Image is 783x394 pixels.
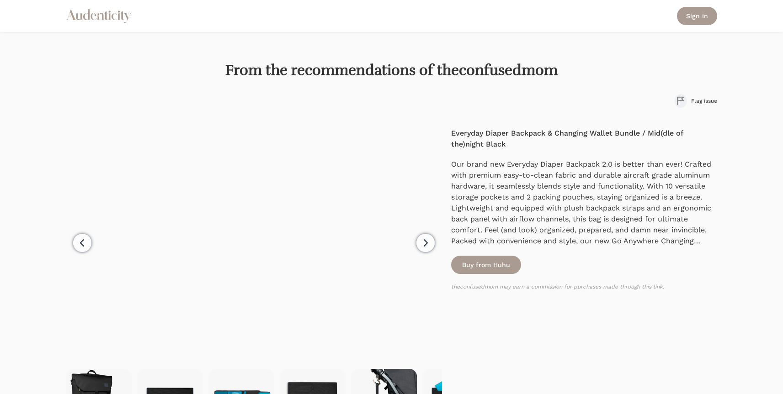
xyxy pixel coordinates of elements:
p: Our brand new Everyday Diaper Backpack 2.0 is better than ever! Crafted with premium easy-to-clea... [451,159,717,236]
p: theconfusedmom may earn a commission for purchases made through this link. [451,283,717,290]
span: Packed with convenience and style, our new Go Anywhere Changing Wallet is the perfect addition to... [451,236,712,300]
a: Sign in [677,7,717,25]
a: Buy from Huhu [451,256,521,274]
button: Flag issue [675,94,717,108]
h1: From the recommendations of theconfusedmom [66,61,717,79]
span: Flag issue [691,97,717,105]
h4: Everyday Diaper Backpack & Changing Wallet Bundle / Mid(dle of the)night Black [451,128,717,150]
